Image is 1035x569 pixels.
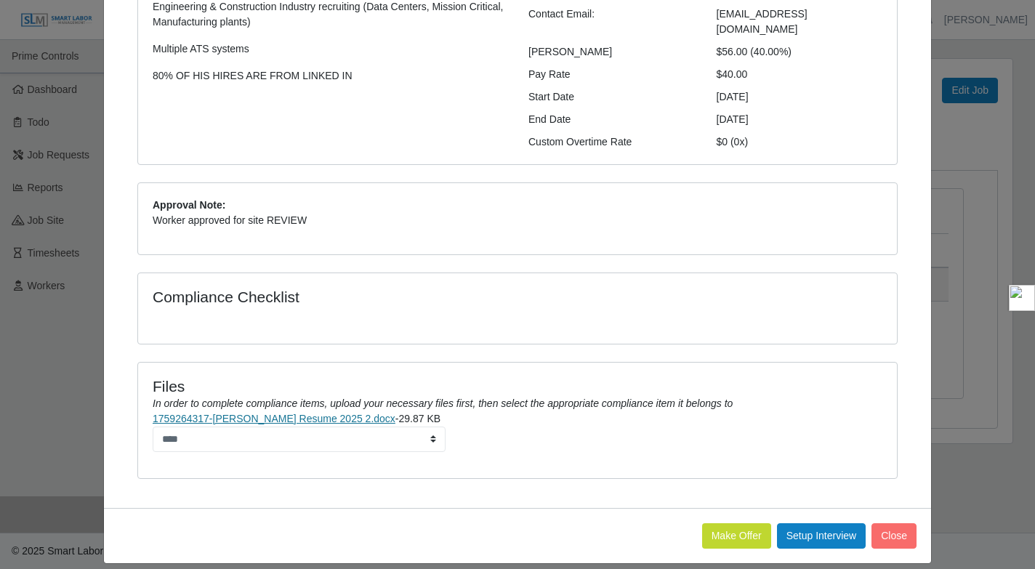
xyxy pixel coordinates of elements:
[702,523,771,549] button: Make Offer
[517,112,706,127] div: End Date
[153,377,882,395] h4: Files
[517,67,706,82] div: Pay Rate
[517,134,706,150] div: Custom Overtime Rate
[153,199,225,211] b: Approval Note:
[153,413,395,424] a: 1759264317-[PERSON_NAME] Resume 2025 2.docx
[777,523,866,549] button: Setup Interview
[153,41,507,57] p: Multiple ATS systems
[399,413,441,424] span: 29.87 KB
[153,68,507,84] p: 80% OF HIS HIRES ARE FROM LINKED IN
[706,67,894,82] div: $40.00
[153,213,882,228] p: Worker approved for site REVIEW
[153,411,882,452] li: -
[153,288,632,306] h4: Compliance Checklist
[706,44,894,60] div: $56.00 (40.00%)
[717,113,749,125] span: [DATE]
[153,398,733,409] i: In order to complete compliance items, upload your necessary files first, then select the appropr...
[517,89,706,105] div: Start Date
[706,89,894,105] div: [DATE]
[871,523,917,549] button: Close
[717,136,749,148] span: $0 (0x)
[1009,285,1035,311] img: toggle-logo.svg
[517,44,706,60] div: [PERSON_NAME]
